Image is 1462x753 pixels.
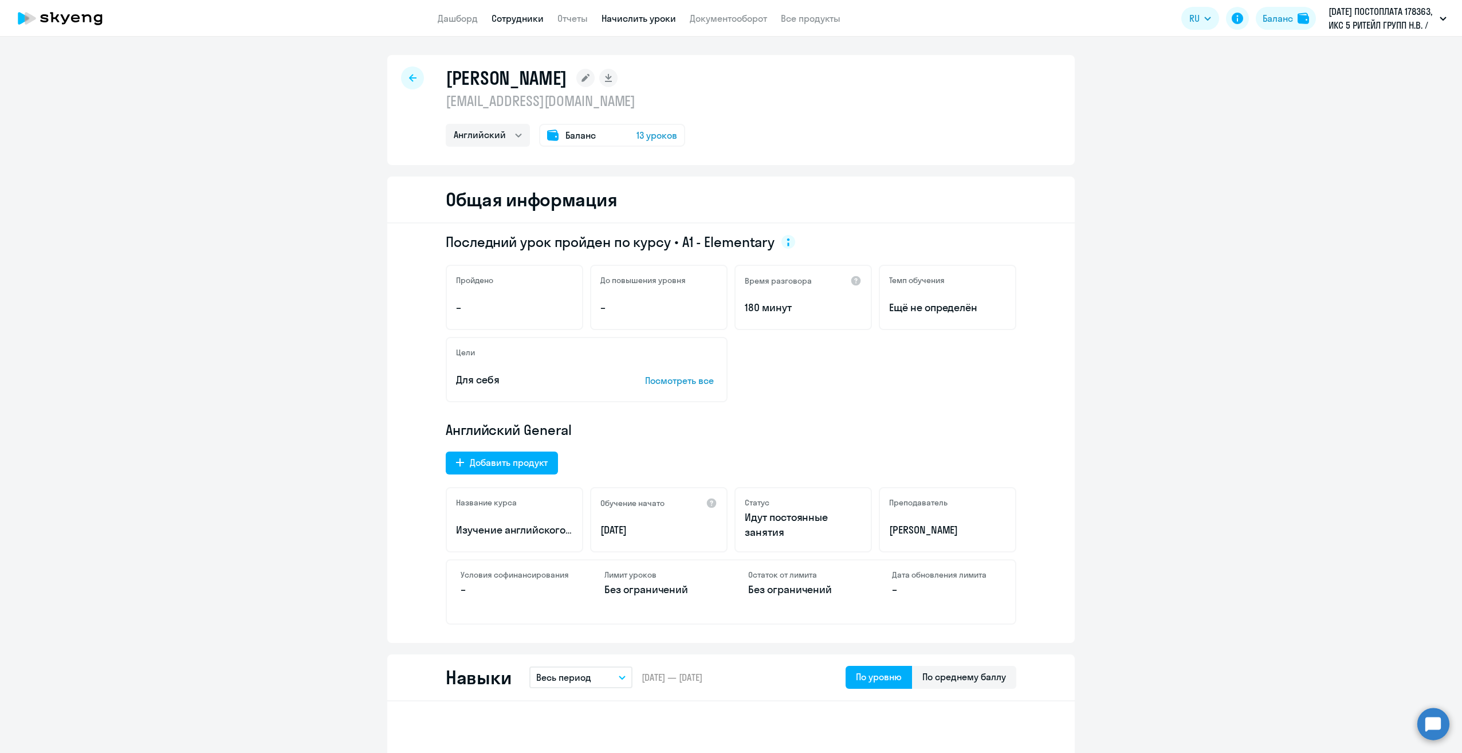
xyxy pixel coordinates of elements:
[889,300,1006,315] span: Ещё не определён
[557,13,588,24] a: Отчеты
[446,452,558,474] button: Добавить продукт
[645,374,717,387] p: Посмотреть все
[1189,11,1200,25] span: RU
[600,300,717,315] p: –
[1298,13,1309,24] img: balance
[748,570,858,580] h4: Остаток от лимита
[461,570,570,580] h4: Условия софинансирования
[536,670,591,684] p: Весь период
[922,670,1006,684] div: По среднему баллу
[456,372,610,387] p: Для себя
[461,582,570,597] p: –
[1329,5,1435,32] p: [DATE] ПОСТОПЛАТА 178363, ИКС 5 РИТЕЙЛ ГРУПП Н.В. / X5 RETAIL GROUP N.V.
[745,300,862,315] p: 180 минут
[1263,11,1293,25] div: Баланс
[1181,7,1219,30] button: RU
[456,523,573,538] p: Изучение английского языка для общих целей
[889,275,945,285] h5: Темп обучения
[604,582,714,597] p: Без ограничений
[446,188,617,211] h2: Общая информация
[781,13,840,24] a: Все продукты
[456,275,493,285] h5: Пройдено
[446,666,511,689] h2: Навыки
[1323,5,1452,32] button: [DATE] ПОСТОПЛАТА 178363, ИКС 5 РИТЕЙЛ ГРУПП Н.В. / X5 RETAIL GROUP N.V.
[642,671,702,684] span: [DATE] — [DATE]
[745,497,769,508] h5: Статус
[892,570,1001,580] h4: Дата обновления лимита
[856,670,902,684] div: По уровню
[889,497,948,508] h5: Преподаватель
[690,13,767,24] a: Документооборот
[889,523,1006,538] p: [PERSON_NAME]
[565,128,596,142] span: Баланс
[446,66,567,89] h1: [PERSON_NAME]
[438,13,478,24] a: Дашборд
[529,666,632,688] button: Весь период
[604,570,714,580] h4: Лимит уроков
[745,510,862,540] p: Идут постоянные занятия
[600,523,717,538] p: [DATE]
[1256,7,1316,30] button: Балансbalance
[600,498,665,508] h5: Обучение начато
[456,347,475,358] h5: Цели
[602,13,676,24] a: Начислить уроки
[892,582,1001,597] p: –
[745,276,812,286] h5: Время разговора
[636,128,677,142] span: 13 уроков
[456,497,517,508] h5: Название курса
[446,233,775,251] span: Последний урок пройден по курсу • A1 - Elementary
[748,582,858,597] p: Без ограничений
[456,300,573,315] p: –
[446,421,572,439] span: Английский General
[446,92,685,110] p: [EMAIL_ADDRESS][DOMAIN_NAME]
[600,275,686,285] h5: До повышения уровня
[470,456,548,469] div: Добавить продукт
[492,13,544,24] a: Сотрудники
